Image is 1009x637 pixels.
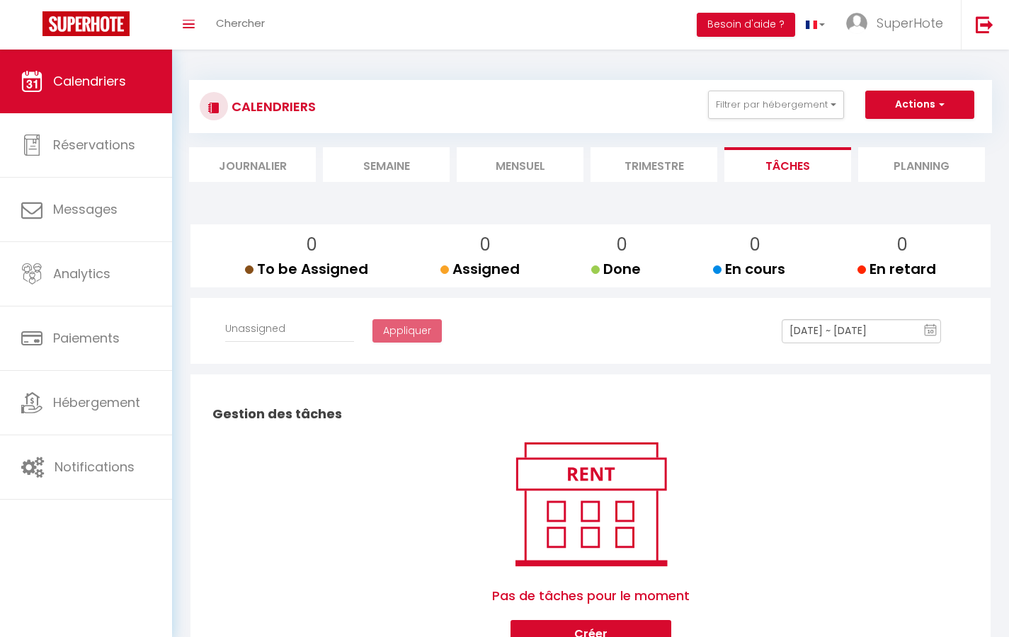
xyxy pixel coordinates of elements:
[724,147,851,182] li: Tâches
[877,14,943,32] span: SuperHote
[209,392,972,436] h2: Gestion des tâches
[713,259,785,279] span: En cours
[323,147,450,182] li: Semaine
[53,72,126,90] span: Calendriers
[245,259,368,279] span: To be Assigned
[782,319,941,343] input: Select Date Range
[53,200,118,218] span: Messages
[53,394,140,411] span: Hébergement
[492,572,690,620] span: Pas de tâches pour le moment
[697,13,795,37] button: Besoin d'aide ?
[591,147,717,182] li: Trimestre
[42,11,130,36] img: Super Booking
[216,16,265,30] span: Chercher
[189,147,316,182] li: Journalier
[53,136,135,154] span: Réservations
[858,147,985,182] li: Planning
[228,91,316,122] h3: CALENDRIERS
[603,231,641,258] p: 0
[501,436,681,572] img: rent.png
[440,259,520,279] span: Assigned
[869,231,936,258] p: 0
[976,16,993,33] img: logout
[53,265,110,282] span: Analytics
[55,458,135,476] span: Notifications
[591,259,641,279] span: Done
[256,231,368,258] p: 0
[11,6,54,48] button: Ouvrir le widget de chat LiveChat
[53,329,120,347] span: Paiements
[724,231,785,258] p: 0
[457,147,583,182] li: Mensuel
[865,91,974,119] button: Actions
[928,328,935,335] text: 10
[452,231,520,258] p: 0
[846,13,867,34] img: ...
[708,91,844,119] button: Filtrer par hébergement
[857,259,936,279] span: En retard
[372,319,442,343] button: Appliquer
